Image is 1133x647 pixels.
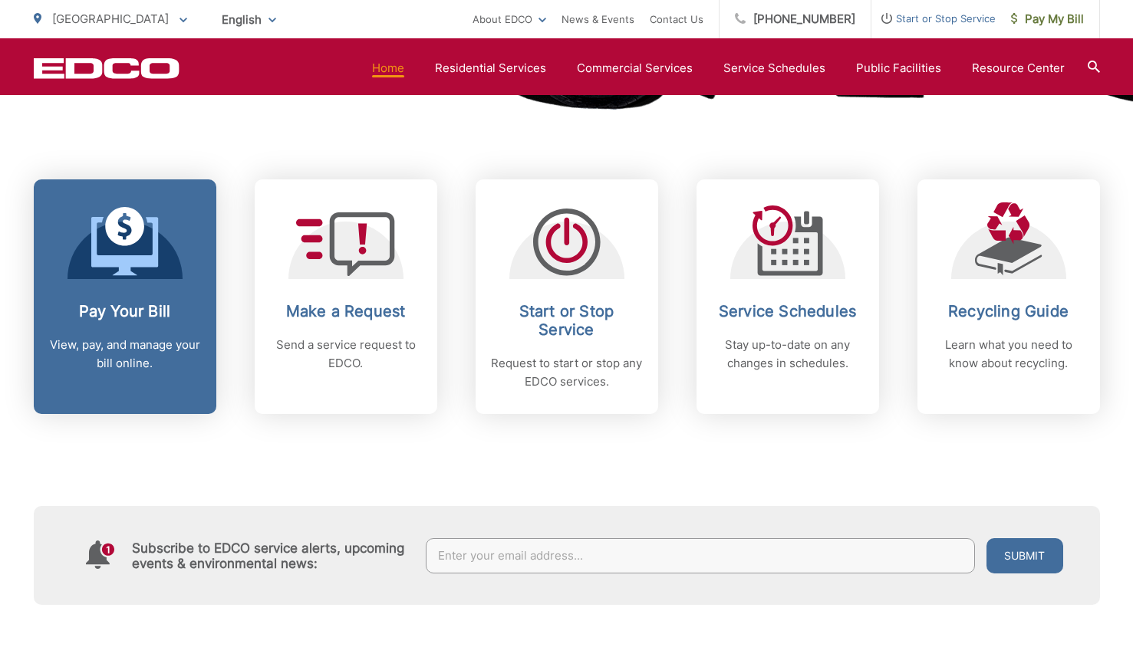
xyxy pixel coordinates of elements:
[917,179,1100,414] a: Recycling Guide Learn what you need to know about recycling.
[712,302,864,320] h2: Service Schedules
[986,538,1063,573] button: Submit
[933,302,1085,320] h2: Recycling Guide
[856,59,941,77] a: Public Facilities
[491,302,643,339] h2: Start or Stop Service
[34,57,180,79] a: EDCD logo. Return to the homepage.
[577,59,693,77] a: Commercial Services
[426,538,975,573] input: Enter your email address...
[650,10,703,28] a: Contact Us
[933,336,1085,373] p: Learn what you need to know about recycling.
[270,302,422,320] h2: Make a Request
[270,336,422,373] p: Send a service request to EDCO.
[972,59,1065,77] a: Resource Center
[473,10,546,28] a: About EDCO
[34,179,216,414] a: Pay Your Bill View, pay, and manage your bill online.
[372,59,404,77] a: Home
[255,179,437,414] a: Make a Request Send a service request to EDCO.
[723,59,825,77] a: Service Schedules
[49,302,201,320] h2: Pay Your Bill
[1011,10,1084,28] span: Pay My Bill
[132,540,411,571] h4: Subscribe to EDCO service alerts, upcoming events & environmental news:
[697,179,879,414] a: Service Schedules Stay up-to-date on any changes in schedules.
[712,336,864,373] p: Stay up-to-date on any changes in schedules.
[562,10,634,28] a: News & Events
[52,11,169,26] span: [GEOGRAPHIC_DATA]
[435,59,546,77] a: Residential Services
[491,354,643,391] p: Request to start or stop any EDCO services.
[49,336,201,373] p: View, pay, and manage your bill online.
[210,6,288,33] span: English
